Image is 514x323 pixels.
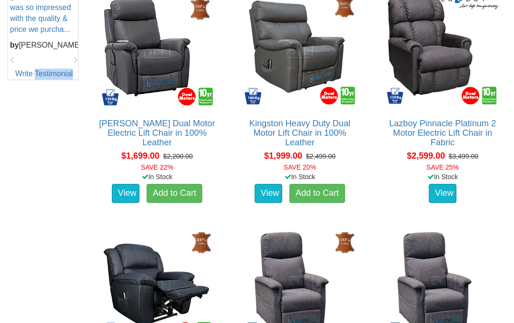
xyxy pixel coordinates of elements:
a: View [112,184,139,203]
font: SAVE 20% [284,164,316,172]
a: Write Testimonial [15,70,73,78]
b: by [10,41,19,49]
a: Lazboy Pinnacle Platinum 2 Motor Electric Lift Chair in Fabric [389,119,496,148]
a: Add to Cart [289,184,345,203]
a: View [429,184,456,203]
a: Kingston Heavy Duty Dual Motor Lift Chair in 100% Leather [249,119,350,148]
p: [PERSON_NAME] [10,40,78,51]
del: $2,499.00 [306,153,336,161]
span: $2,599.00 [407,151,445,161]
span: $1,699.00 [121,151,159,161]
a: [PERSON_NAME] Dual Motor Electric Lift Chair in 100% Leather [99,119,215,148]
font: SAVE 22% [141,164,173,172]
a: Add to Cart [147,184,202,203]
del: $2,200.00 [163,153,193,161]
del: $3,499.00 [449,153,478,161]
a: View [255,184,282,203]
div: In Stock [376,172,509,182]
div: In Stock [234,172,366,182]
div: In Stock [91,172,223,182]
font: SAVE 25% [426,164,459,172]
span: $1,999.00 [264,151,302,161]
